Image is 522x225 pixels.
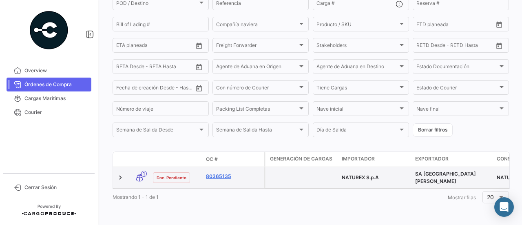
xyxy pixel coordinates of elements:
span: Stakeholders [316,44,398,49]
span: Mostrando 1 - 1 de 1 [113,194,159,200]
span: Agente de Aduana en Destino [316,65,398,71]
a: Overview [7,64,91,78]
input: Hasta [137,44,173,49]
button: Open calendar [493,40,505,52]
span: NATUREX S.p.A [342,174,379,180]
a: Courier [7,105,91,119]
span: Tiene Cargas [316,86,398,92]
span: Nave final [416,107,498,113]
input: Desde [116,65,131,71]
a: Órdenes de Compra [7,78,91,91]
span: Nave inicial [316,107,398,113]
input: Desde [116,86,131,92]
span: 1 [141,171,147,177]
span: Producto / SKU [316,22,398,28]
div: Abrir Intercom Messenger [494,197,514,217]
button: Open calendar [193,61,205,73]
input: Hasta [137,86,173,92]
span: Courier [24,109,88,116]
span: Importador [342,155,375,163]
button: Open calendar [193,40,205,52]
span: Doc. Pendiente [157,174,186,181]
button: Borrar filtros [413,123,453,137]
span: Generación de cargas [270,155,332,163]
span: Packing List Completas [216,107,298,113]
a: Expand/Collapse Row [116,174,124,182]
input: Hasta [137,65,173,71]
span: Agente de Aduana en Origen [216,65,298,71]
span: SA SAN MIGUEL [415,171,476,184]
button: Open calendar [193,82,205,94]
img: powered-by.png [29,10,69,51]
datatable-header-cell: Exportador [412,152,493,167]
button: Open calendar [493,18,505,31]
span: Cerrar Sesión [24,184,88,191]
span: Con número de Courier [216,86,298,92]
span: Semana de Salida Desde [116,128,198,134]
datatable-header-cell: Modo de Transporte [129,156,150,163]
span: Compañía naviera [216,22,298,28]
span: Overview [24,67,88,74]
span: OC # [206,156,218,163]
a: 80365135 [206,173,261,180]
datatable-header-cell: OC # [203,152,264,166]
input: Desde [116,44,131,49]
input: Desde [416,22,431,28]
span: Órdenes de Compra [24,81,88,88]
span: Semana de Salida Hasta [216,128,298,134]
datatable-header-cell: Importador [338,152,412,167]
a: Cargas Marítimas [7,91,91,105]
input: Hasta [437,44,473,49]
span: Estado Documentación [416,65,498,71]
span: Freight Forwarder [216,44,298,49]
input: Desde [416,44,431,49]
input: Hasta [437,22,473,28]
span: Mostrar filas [448,194,476,200]
datatable-header-cell: Generación de cargas [265,152,338,167]
span: Cargas Marítimas [24,95,88,102]
datatable-header-cell: Estado Doc. [150,156,203,163]
span: Día de Salida [316,128,398,134]
span: Exportador [415,155,449,163]
span: 20 [487,194,494,200]
span: Estado de Courier [416,86,498,92]
span: POD / Destino [116,2,198,7]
